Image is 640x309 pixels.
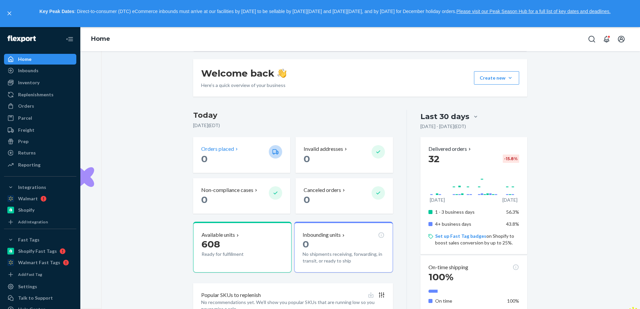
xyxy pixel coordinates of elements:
[4,281,76,292] a: Settings
[4,271,76,279] a: Add Fast Tag
[428,271,454,283] span: 100%
[193,110,393,121] h3: Today
[456,9,611,14] a: Please visit our Peak Season Hub for a full list of key dates and deadlines.
[507,298,519,304] span: 100%
[91,35,110,42] a: Home
[428,145,472,153] button: Delivered orders
[4,101,76,111] a: Orders
[502,197,517,203] p: [DATE]
[435,298,501,304] p: On time
[193,137,290,173] button: Orders placed 0
[4,205,76,215] a: Shopify
[4,257,76,268] a: Walmart Fast Tags
[435,221,501,227] p: 4+ business days
[4,218,76,226] a: Add Integration
[304,145,343,153] p: Invalid addresses
[49,5,73,11] span: Support
[430,197,445,203] p: [DATE]
[303,251,384,264] p: No shipments receiving, forwarding, in transit, or ready to ship
[4,160,76,170] a: Reporting
[506,221,519,227] span: 43.8%
[18,127,34,133] div: Freight
[4,77,76,88] a: Inventory
[18,149,36,156] div: Returns
[303,238,309,250] span: 0
[18,56,31,63] div: Home
[18,295,53,301] div: Talk to Support
[4,136,76,147] a: Prep
[296,178,393,214] button: Canceled orders 0
[420,123,466,130] p: [DATE] - [DATE] ( EDT )
[4,246,76,256] a: Shopify Fast Tags
[16,6,634,17] p: : Direct-to-consumer (DTC) eCommerce inbounds must arrive at our facilities by [DATE] to be sella...
[201,153,208,165] span: 0
[18,236,39,243] div: Fast Tags
[304,153,310,165] span: 0
[303,231,341,239] p: Inbounding units
[201,145,234,153] p: Orders placed
[435,233,519,246] p: on Shopify to boost sales conversion by up to 25%.
[474,71,519,85] button: Create new
[18,138,28,145] div: Prep
[18,103,34,109] div: Orders
[420,111,469,122] div: Last 30 days
[4,182,76,193] button: Integrations
[18,283,37,290] div: Settings
[202,238,220,250] span: 608
[4,125,76,135] a: Freight
[600,32,613,46] button: Open notifications
[18,259,60,266] div: Walmart Fast Tags
[63,32,76,46] button: Close Navigation
[294,222,393,273] button: Inbounding units0No shipments receiving, forwarding, in transit, or ready to ship
[428,264,468,271] p: On-time shipping
[18,195,38,202] div: Walmart
[201,82,287,89] p: Here’s a quick overview of your business
[4,193,76,204] a: Walmart
[18,162,41,168] div: Reporting
[201,67,287,79] h1: Welcome back
[18,184,46,191] div: Integrations
[202,231,235,239] p: Available units
[304,194,310,205] span: 0
[193,222,292,273] button: Available units608Ready for fulfillment
[428,153,439,165] span: 32
[86,29,115,49] ol: breadcrumbs
[503,154,519,163] div: -15.8 %
[18,115,32,121] div: Parcel
[18,91,54,98] div: Replenishments
[4,293,76,303] button: Talk to Support
[296,137,393,173] button: Invalid addresses 0
[7,35,36,42] img: Flexport logo
[4,65,76,76] a: Inbounds
[4,234,76,245] button: Fast Tags
[18,219,48,225] div: Add Integration
[201,186,253,194] p: Non-compliance cases
[193,178,290,214] button: Non-compliance cases 0
[201,291,261,299] p: Popular SKUs to replenish
[202,251,263,257] p: Ready for fulfillment
[435,209,501,215] p: 1 - 3 business days
[39,9,74,14] strong: Key Peak Dates
[201,194,208,205] span: 0
[4,54,76,65] a: Home
[18,79,39,86] div: Inventory
[435,233,486,239] a: Set up Fast Tag badges
[4,89,76,100] a: Replenishments
[18,67,38,74] div: Inbounds
[4,113,76,123] a: Parcel
[6,10,13,17] button: close,
[18,272,42,277] div: Add Fast Tag
[506,209,519,215] span: 56.3%
[585,32,598,46] button: Open Search Box
[18,207,34,213] div: Shopify
[193,122,393,129] p: [DATE] ( EDT )
[18,248,57,254] div: Shopify Fast Tags
[4,147,76,158] a: Returns
[277,69,287,78] img: hand-wave emoji
[615,32,628,46] button: Open account menu
[304,186,341,194] p: Canceled orders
